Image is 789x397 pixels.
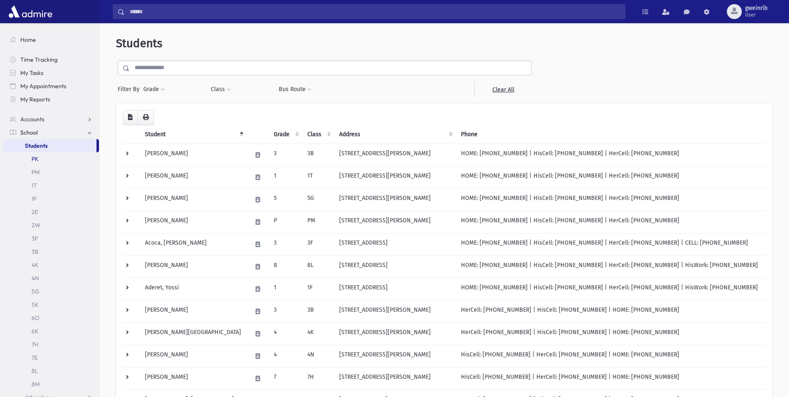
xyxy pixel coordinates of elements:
[456,188,766,211] td: HOME: [PHONE_NUMBER] | HisCell: [PHONE_NUMBER] | HerCell: [PHONE_NUMBER]
[3,179,99,192] a: 1T
[20,96,50,103] span: My Reports
[3,53,99,66] a: Time Tracking
[3,79,99,93] a: My Appointments
[3,166,99,179] a: PM
[334,188,456,211] td: [STREET_ADDRESS][PERSON_NAME]
[3,139,97,152] a: Students
[3,126,99,139] a: School
[25,142,48,149] span: Students
[745,5,767,12] span: gweinrib
[20,56,58,63] span: Time Tracking
[3,272,99,285] a: 4N
[302,278,334,300] td: 1F
[302,233,334,255] td: 3F
[269,300,302,322] td: 3
[302,300,334,322] td: 3B
[3,285,99,298] a: 5G
[269,367,302,390] td: 7
[116,36,162,50] span: Students
[3,378,99,391] a: 8M
[302,144,334,166] td: 3B
[123,110,138,125] button: CSV
[140,211,247,233] td: [PERSON_NAME]
[456,322,766,345] td: HerCell: [PHONE_NUMBER] | HisCell: [PHONE_NUMBER] | HOME: [PHONE_NUMBER]
[140,300,247,322] td: [PERSON_NAME]
[3,113,99,126] a: Accounts
[334,211,456,233] td: [STREET_ADDRESS][PERSON_NAME]
[745,12,767,18] span: User
[456,345,766,367] td: HisCell: [PHONE_NUMBER] | HerCell: [PHONE_NUMBER] | HOME: [PHONE_NUMBER]
[456,278,766,300] td: HOME: [PHONE_NUMBER] | HisCell: [PHONE_NUMBER] | HerCell: [PHONE_NUMBER] | HisWork: [PHONE_NUMBER]
[456,255,766,278] td: HOME: [PHONE_NUMBER] | HisCell: [PHONE_NUMBER] | HerCell: [PHONE_NUMBER] | HisWork: [PHONE_NUMBER]
[334,255,456,278] td: [STREET_ADDRESS]
[269,188,302,211] td: 5
[269,144,302,166] td: 3
[3,66,99,79] a: My Tasks
[118,85,143,94] span: Filter By
[334,300,456,322] td: [STREET_ADDRESS][PERSON_NAME]
[140,278,247,300] td: Aderet, Yossi
[334,322,456,345] td: [STREET_ADDRESS][PERSON_NAME]
[3,232,99,245] a: 3F
[20,115,44,123] span: Accounts
[334,367,456,390] td: [STREET_ADDRESS][PERSON_NAME]
[20,82,66,90] span: My Appointments
[334,345,456,367] td: [STREET_ADDRESS][PERSON_NAME]
[334,233,456,255] td: [STREET_ADDRESS]
[3,258,99,272] a: 4K
[210,82,231,97] button: Class
[140,144,247,166] td: [PERSON_NAME]
[278,82,312,97] button: Bus Route
[7,3,54,20] img: AdmirePro
[20,69,43,77] span: My Tasks
[269,322,302,345] td: 4
[302,367,334,390] td: 7H
[456,367,766,390] td: HisCell: [PHONE_NUMBER] | HerCell: [PHONE_NUMBER] | HOME: [PHONE_NUMBER]
[302,345,334,367] td: 4N
[269,166,302,188] td: 1
[125,4,625,19] input: Search
[3,192,99,205] a: 1F
[140,166,247,188] td: [PERSON_NAME]
[3,219,99,232] a: 2W
[456,144,766,166] td: HOME: [PHONE_NUMBER] | HisCell: [PHONE_NUMBER] | HerCell: [PHONE_NUMBER]
[140,188,247,211] td: [PERSON_NAME]
[456,300,766,322] td: HerCell: [PHONE_NUMBER] | HisCell: [PHONE_NUMBER] | HOME: [PHONE_NUMBER]
[140,322,247,345] td: [PERSON_NAME][GEOGRAPHIC_DATA]
[138,110,154,125] button: Print
[3,325,99,338] a: 6K
[3,338,99,351] a: 7H
[456,125,766,144] th: Phone
[20,129,38,136] span: School
[3,152,99,166] a: PK
[334,144,456,166] td: [STREET_ADDRESS][PERSON_NAME]
[269,278,302,300] td: 1
[3,245,99,258] a: 3B
[3,93,99,106] a: My Reports
[302,322,334,345] td: 4K
[3,311,99,325] a: 6O
[140,125,247,144] th: Student: activate to sort column descending
[3,33,99,46] a: Home
[140,233,247,255] td: Acoca, [PERSON_NAME]
[3,205,99,219] a: 2E
[3,351,99,364] a: 7E
[302,125,334,144] th: Class: activate to sort column ascending
[269,255,302,278] td: 8
[140,367,247,390] td: [PERSON_NAME]
[302,166,334,188] td: 1T
[334,278,456,300] td: [STREET_ADDRESS]
[456,166,766,188] td: HOME: [PHONE_NUMBER] | HisCell: [PHONE_NUMBER] | HerCell: [PHONE_NUMBER]
[3,364,99,378] a: 8L
[334,166,456,188] td: [STREET_ADDRESS][PERSON_NAME]
[334,125,456,144] th: Address: activate to sort column ascending
[302,211,334,233] td: PM
[140,345,247,367] td: [PERSON_NAME]
[456,233,766,255] td: HOME: [PHONE_NUMBER] | HisCell: [PHONE_NUMBER] | HerCell: [PHONE_NUMBER] | CELL: [PHONE_NUMBER]
[20,36,36,43] span: Home
[140,255,247,278] td: [PERSON_NAME]
[269,233,302,255] td: 3
[456,211,766,233] td: HOME: [PHONE_NUMBER] | HisCell: [PHONE_NUMBER] | HerCell: [PHONE_NUMBER]
[269,125,302,144] th: Grade: activate to sort column ascending
[302,188,334,211] td: 5G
